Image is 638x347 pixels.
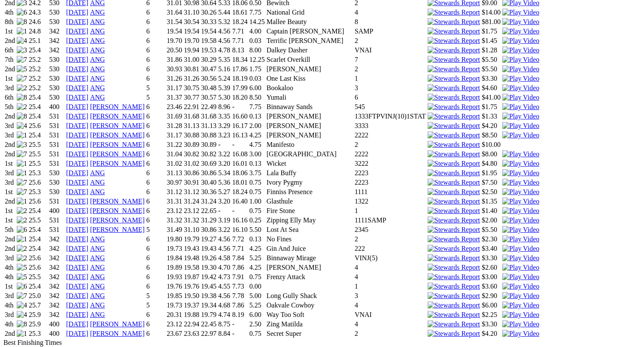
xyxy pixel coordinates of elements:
[428,235,480,243] img: Stewards Report
[90,103,145,110] a: [PERSON_NAME]
[502,283,539,290] img: Play Video
[502,330,539,338] img: Play Video
[90,179,105,186] a: ANG
[266,27,353,36] td: Captain [PERSON_NAME]
[481,46,501,55] td: $1.28
[66,179,88,186] a: [DATE]
[502,75,539,82] a: View replay
[183,46,200,55] td: 19.94
[66,235,88,243] a: [DATE]
[502,320,539,328] a: View replay
[49,8,65,17] td: 530
[166,18,182,26] td: 31.54
[17,122,27,130] img: 4
[28,46,48,55] td: 25.4
[17,160,27,167] img: 1
[428,245,480,253] img: Stewards Report
[502,27,539,35] img: Play Video
[502,84,539,91] a: View replay
[90,226,145,233] a: [PERSON_NAME]
[428,56,480,64] img: Stewards Report
[90,245,105,252] a: ANG
[66,27,88,35] a: [DATE]
[201,27,217,36] td: 19.54
[502,226,539,233] a: View replay
[218,18,231,26] td: 5.32
[66,330,88,337] a: [DATE]
[502,46,539,54] img: Play Video
[232,8,248,17] td: 18.61
[66,113,88,120] a: [DATE]
[502,160,539,167] img: Play Video
[502,292,539,300] img: Play Video
[17,188,27,196] img: 7
[502,188,539,196] img: Play Video
[428,311,480,319] img: Stewards Report
[502,235,539,243] img: Play Video
[354,18,426,26] td: 8
[66,65,88,73] a: [DATE]
[66,141,88,148] a: [DATE]
[502,103,539,110] a: View replay
[17,235,27,243] img: 1
[502,94,539,101] a: View replay
[49,37,65,45] td: 342
[428,65,480,73] img: Stewards Report
[17,273,27,281] img: 5
[90,188,105,195] a: ANG
[502,18,539,25] a: View replay
[66,150,88,158] a: [DATE]
[354,46,426,55] td: VNAI
[481,18,501,26] td: $81.00
[17,254,27,262] img: 2
[66,226,88,233] a: [DATE]
[502,320,539,328] img: Play Video
[146,46,166,55] td: 6
[502,131,539,139] img: Play Video
[146,55,166,64] td: 6
[66,320,88,328] a: [DATE]
[502,207,539,214] a: View replay
[17,75,27,82] img: 7
[66,56,88,63] a: [DATE]
[90,150,145,158] a: [PERSON_NAME]
[428,37,480,45] img: Stewards Report
[90,84,105,91] a: ANG
[428,141,480,149] img: Stewards Report
[17,27,27,35] img: 1
[502,311,539,318] a: View replay
[4,18,15,26] td: 8th
[502,254,539,262] img: Play Video
[502,27,539,35] a: View replay
[17,301,27,309] img: 4
[428,9,480,16] img: Stewards Report
[49,46,65,55] td: 342
[481,37,501,45] td: $1.45
[502,207,539,215] img: Play Video
[218,27,231,36] td: 4.56
[502,254,539,262] a: View replay
[90,75,105,82] a: ANG
[90,330,145,337] a: [PERSON_NAME]
[354,37,426,45] td: 2
[66,188,88,195] a: [DATE]
[502,75,539,82] img: Play Video
[266,8,353,17] td: National Grid
[90,94,105,101] a: ANG
[502,160,539,167] a: View replay
[428,18,480,26] img: Stewards Report
[481,27,501,36] td: $1.75
[66,103,88,110] a: [DATE]
[502,235,539,243] a: View replay
[502,122,539,129] a: View replay
[17,245,27,253] img: 2
[90,292,105,299] a: ANG
[90,65,105,73] a: ANG
[428,301,480,309] img: Stewards Report
[502,216,539,224] img: Play Video
[66,160,88,167] a: [DATE]
[428,169,480,177] img: Stewards Report
[502,103,539,111] img: Play Video
[17,226,27,234] img: 6
[502,9,539,16] img: Play Video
